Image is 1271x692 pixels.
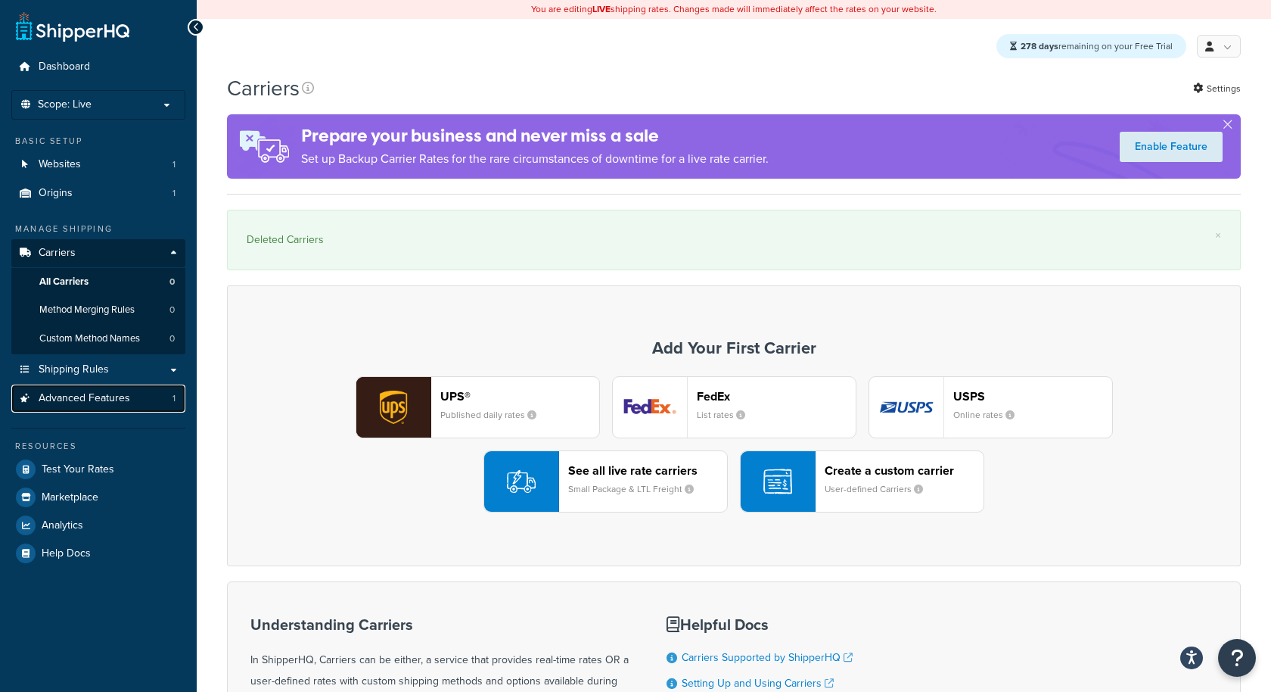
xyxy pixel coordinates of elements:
[169,276,175,288] span: 0
[169,332,175,345] span: 0
[169,304,175,316] span: 0
[440,389,599,404] header: UPS®
[39,332,140,345] span: Custom Method Names
[39,247,76,260] span: Carriers
[42,547,91,560] span: Help Docs
[11,239,185,354] li: Carriers
[11,135,185,148] div: Basic Setup
[613,377,687,438] img: fedEx logo
[592,2,611,16] b: LIVE
[1193,78,1241,99] a: Settings
[11,151,185,179] a: Websites 1
[11,484,185,511] a: Marketplace
[243,339,1225,357] h3: Add Your First Carrier
[1215,229,1221,242] a: ×
[11,151,185,179] li: Websites
[356,377,430,438] img: ups logo
[39,392,130,405] span: Advanced Features
[301,148,769,170] p: Set up Backup Carrier Rates for the rare circumstances of downtime for a live rate carrier.
[301,123,769,148] h4: Prepare your business and never miss a sale
[11,296,185,324] li: Method Merging Rules
[996,34,1186,58] div: remaining on your Free Trial
[172,158,176,171] span: 1
[11,239,185,267] a: Carriers
[42,491,98,504] span: Marketplace
[247,229,1221,251] div: Deleted Carriers
[39,304,135,316] span: Method Merging Rules
[763,467,792,496] img: icon-carrier-custom-c93b8a24.svg
[42,519,83,532] span: Analytics
[38,98,92,111] span: Scope: Live
[953,389,1112,404] header: USPS
[1021,39,1058,53] strong: 278 days
[42,463,114,476] span: Test Your Rates
[356,376,600,438] button: ups logoUPS®Published daily rates
[11,385,185,413] li: Advanced Features
[11,512,185,539] a: Analytics
[697,389,856,404] header: FedEx
[39,158,81,171] span: Websites
[11,385,185,413] a: Advanced Features 1
[11,179,185,207] li: Origins
[39,187,73,200] span: Origins
[568,463,727,478] header: See all live rate carriers
[39,61,90,73] span: Dashboard
[740,450,984,513] button: Create a custom carrierUser-defined Carriers
[869,377,943,438] img: usps logo
[11,268,185,296] a: All Carriers 0
[953,408,1027,422] small: Online rates
[250,616,629,633] h3: Understanding Carriers
[11,325,185,353] li: Custom Method Names
[16,11,129,42] a: ShipperHQ Home
[682,650,853,666] a: Carriers Supported by ShipperHQ
[507,467,536,496] img: icon-carrier-liverate-becf4550.svg
[869,376,1113,438] button: usps logoUSPSOnline rates
[1120,132,1223,162] a: Enable Feature
[483,450,728,513] button: See all live rate carriersSmall Package & LTL Freight
[227,73,300,103] h1: Carriers
[11,53,185,81] a: Dashboard
[227,114,301,179] img: ad-rules-rateshop-fe6ec290ccb7230408bd80ed9643f0289d75e0ffd9eb532fc0e269fcd187b520.png
[39,276,89,288] span: All Carriers
[11,268,185,296] li: All Carriers
[39,363,109,376] span: Shipping Rules
[568,482,706,496] small: Small Package & LTL Freight
[682,675,834,691] a: Setting Up and Using Carriers
[11,179,185,207] a: Origins 1
[612,376,856,438] button: fedEx logoFedExList rates
[172,392,176,405] span: 1
[172,187,176,200] span: 1
[667,616,864,633] h3: Helpful Docs
[697,408,757,422] small: List rates
[825,482,935,496] small: User-defined Carriers
[11,456,185,483] a: Test Your Rates
[11,296,185,324] a: Method Merging Rules 0
[1218,639,1256,677] button: Open Resource Center
[825,463,984,478] header: Create a custom carrier
[11,540,185,567] a: Help Docs
[11,356,185,384] a: Shipping Rules
[440,408,548,422] small: Published daily rates
[11,325,185,353] a: Custom Method Names 0
[11,440,185,453] div: Resources
[11,223,185,235] div: Manage Shipping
